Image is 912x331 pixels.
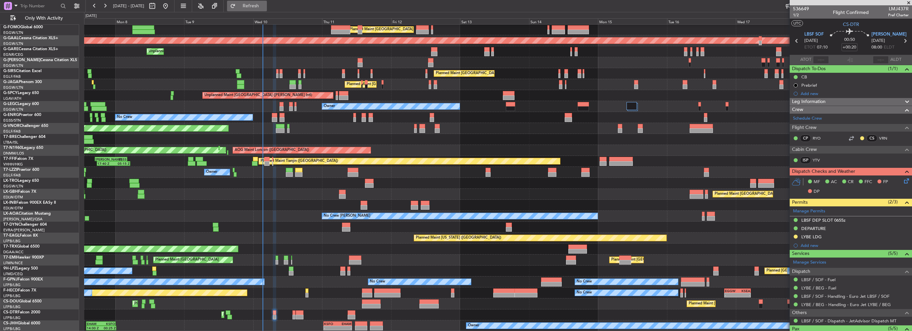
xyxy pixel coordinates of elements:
div: - [725,293,738,297]
div: EHAM [338,322,351,326]
span: G-SIRS [3,69,16,73]
a: RYO [813,135,828,141]
a: LFMN/NCE [3,261,23,266]
a: LX-AOACitation Mustang [3,212,51,216]
span: LX-INB [3,201,16,205]
span: LBSF SOF [804,31,824,38]
span: [DATE] [804,38,818,44]
a: EDLW/DTM [3,206,23,211]
span: 08:00 [871,44,882,51]
span: Leg Information [792,98,826,106]
a: VRN [879,135,894,141]
div: LBSF DEP SLOT 0655z [801,217,846,223]
div: 00:25 Z [101,326,115,330]
span: G-VNOR [3,124,20,128]
a: EGLF/FAB [3,129,21,134]
a: Manage Permits [793,208,825,215]
span: Pref Charter [888,12,909,18]
div: Mon 15 [598,18,667,24]
div: KSEA [738,289,750,293]
span: G-FOMO [3,25,20,29]
div: Planned Maint Mugla ([GEOGRAPHIC_DATA]) [223,310,300,320]
a: F-HECDFalcon 7X [3,288,36,292]
span: Cabin Crew [792,146,817,154]
div: - [338,326,351,330]
span: CS-DOU [3,299,19,303]
div: Planned Maint [GEOGRAPHIC_DATA] ([GEOGRAPHIC_DATA]) [134,299,239,309]
div: Fri 12 [391,18,460,24]
a: EDLW/DTM [3,195,23,200]
span: 00:50 [844,37,855,43]
span: (2/3) [888,198,898,205]
span: T7-EAGL [3,234,20,238]
span: [DATE] [871,38,885,44]
a: G-LEGCLegacy 600 [3,102,39,106]
span: Others [792,309,807,317]
span: T7-TRX [3,245,17,249]
span: FP [883,179,888,185]
div: Planned Maint [GEOGRAPHIC_DATA] ([GEOGRAPHIC_DATA]) [350,25,454,35]
a: LFPB/LBG [3,304,21,309]
span: G-GARE [3,47,19,51]
a: EGGW/LTN [3,30,23,35]
div: Planned Maint [GEOGRAPHIC_DATA] [155,255,219,265]
span: G-ENRG [3,113,19,117]
div: Add new [801,243,909,248]
span: F-GPNJ [3,277,18,281]
div: Tue 16 [667,18,736,24]
a: EGLF/FAB [3,74,21,79]
div: Prebrief [801,82,817,88]
div: Sun 14 [529,18,598,24]
div: Planned Maint [GEOGRAPHIC_DATA] ([GEOGRAPHIC_DATA]) [689,299,793,309]
div: KSFO [101,322,115,326]
a: VHHH/HKG [3,162,23,167]
a: DNMM/LOS [3,151,24,156]
span: ATOT [800,56,811,63]
div: [PERSON_NAME] [95,157,111,161]
a: G-SPCYLegacy 650 [3,91,39,95]
span: [PERSON_NAME] [871,31,907,38]
span: T7-LZZI [3,168,17,172]
a: LFPB/LBG [3,282,21,287]
a: T7-TRXGlobal 6500 [3,245,40,249]
div: Planned Maint [GEOGRAPHIC_DATA] ([GEOGRAPHIC_DATA]) [436,68,540,78]
a: YTV [813,157,828,163]
span: G-JAGA [3,80,19,84]
a: LTBA/ISL [3,140,18,145]
div: ZSSS [111,157,127,161]
span: T7-N1960 [3,146,22,150]
a: T7-EMIHawker 900XP [3,256,44,260]
a: G-VNORChallenger 650 [3,124,48,128]
div: Planned [GEOGRAPHIC_DATA] ([GEOGRAPHIC_DATA]) [766,266,860,276]
a: CS-DOUGlobal 6500 [3,299,42,303]
a: EGLF/FAB [3,173,21,178]
span: ELDT [884,44,894,51]
a: EGGW/LTN [3,63,23,68]
a: LBSF / SOF - Handling - Euro Jet LBSF / SOF [801,293,889,299]
div: CP [800,135,811,142]
a: [PERSON_NAME]/QSA [3,217,43,222]
div: Unplanned Maint [PERSON_NAME] [149,47,209,56]
a: 9H-LPZLegacy 500 [3,267,38,271]
span: CR [848,179,854,185]
button: Only With Activity [7,13,72,24]
a: CS-JHHGlobal 6000 [3,321,40,325]
span: Dispatch To-Dos [792,65,826,73]
div: ISP [800,157,811,164]
a: G-GAALCessna Citation XLS+ [3,36,58,40]
a: EGGW/LTN [3,184,23,189]
span: T7-FFI [3,157,15,161]
div: 14:00 Z [87,326,101,330]
span: G-[PERSON_NAME] [3,58,40,62]
a: T7-FFIFalcon 7X [3,157,33,161]
span: 9H-LPZ [3,267,17,271]
a: CS-DTRFalcon 2000 [3,310,40,314]
div: Planned Maint [US_STATE] ([GEOGRAPHIC_DATA]) [416,233,501,243]
span: Permits [792,199,808,206]
span: [DATE] - [DATE] [113,3,144,9]
a: G-SIRSCitation Excel [3,69,42,73]
div: [DATE] [85,13,97,19]
div: Tue 9 [184,18,253,24]
span: MF [814,179,820,185]
span: Services [792,250,809,258]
